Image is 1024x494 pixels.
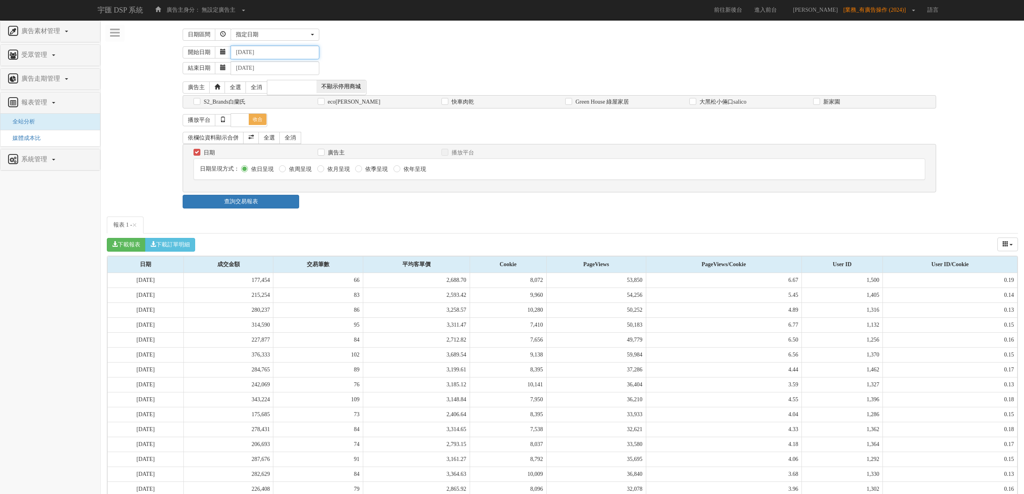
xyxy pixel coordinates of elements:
[821,98,840,106] label: 新家園
[646,422,801,437] td: 4.33
[202,98,245,106] label: S2_Brands白蘭氏
[6,119,35,125] a: 全站分析
[997,238,1018,251] div: Columns
[882,318,1017,333] td: 0.15
[802,452,883,467] td: 1,292
[470,256,546,273] div: Cookie
[470,467,546,482] td: 10,009
[19,156,51,163] span: 系統管理
[363,452,470,467] td: 3,161.27
[249,165,274,173] label: 依日呈現
[546,452,646,467] td: 35,695
[200,166,239,172] span: 日期呈現方式：
[882,333,1017,348] td: 0.16
[802,377,883,392] td: 1,327
[363,363,470,377] td: 3,199.61
[108,437,184,452] td: [DATE]
[882,363,1017,377] td: 0.17
[802,407,883,422] td: 1,286
[231,29,319,41] button: 指定日期
[273,303,363,318] td: 86
[802,256,882,273] div: User ID
[546,348,646,363] td: 59,984
[646,437,801,452] td: 4.18
[273,437,363,452] td: 74
[646,348,801,363] td: 6.56
[363,348,470,363] td: 3,689.54
[184,273,273,288] td: 177,454
[802,348,883,363] td: 1,370
[108,363,184,377] td: [DATE]
[470,392,546,407] td: 7,950
[363,377,470,392] td: 3,185.12
[273,256,362,273] div: 交易筆數
[882,377,1017,392] td: 0.13
[882,452,1017,467] td: 0.15
[6,49,94,62] a: 受眾管理
[882,348,1017,363] td: 0.15
[273,288,363,303] td: 83
[470,377,546,392] td: 10,141
[646,288,801,303] td: 5.45
[470,318,546,333] td: 7,410
[107,217,144,233] a: 報表 1 -
[6,25,94,38] a: 廣告素材管理
[184,256,273,273] div: 成交金額
[546,333,646,348] td: 49,779
[363,467,470,482] td: 3,364.63
[108,422,184,437] td: [DATE]
[225,81,246,94] a: 全選
[470,407,546,422] td: 8,395
[363,407,470,422] td: 2,406.64
[363,392,470,407] td: 3,148.84
[363,256,470,273] div: 平均客單價
[363,422,470,437] td: 3,314.65
[882,422,1017,437] td: 0.18
[573,98,629,106] label: Green House 綠屋家居
[363,165,388,173] label: 依季呈現
[19,75,64,82] span: 廣告走期管理
[258,132,280,144] a: 全選
[882,303,1017,318] td: 0.13
[450,98,474,106] label: 快車肉乾
[202,149,215,157] label: 日期
[6,96,94,109] a: 報表管理
[802,363,883,377] td: 1,462
[6,135,41,141] span: 媒體成本比
[402,165,426,173] label: 依年呈現
[246,81,267,94] a: 全消
[273,333,363,348] td: 84
[108,452,184,467] td: [DATE]
[184,452,273,467] td: 287,676
[697,98,747,106] label: 大黑松小倆口salico
[184,422,273,437] td: 278,431
[802,288,883,303] td: 1,405
[646,256,801,273] div: PageViews/Cookie
[470,452,546,467] td: 8,792
[882,288,1017,303] td: 0.14
[802,303,883,318] td: 1,316
[882,437,1017,452] td: 0.17
[546,288,646,303] td: 54,256
[287,165,312,173] label: 依周呈現
[325,165,350,173] label: 依月呈現
[546,363,646,377] td: 37,286
[326,98,381,106] label: eco[PERSON_NAME]
[882,467,1017,482] td: 0.13
[363,437,470,452] td: 2,793.15
[470,273,546,288] td: 8,072
[802,333,883,348] td: 1,256
[546,407,646,422] td: 33,933
[363,318,470,333] td: 3,311.47
[802,318,883,333] td: 1,132
[470,363,546,377] td: 8,395
[273,392,363,407] td: 109
[882,273,1017,288] td: 0.19
[108,407,184,422] td: [DATE]
[546,467,646,482] td: 36,840
[363,288,470,303] td: 2,593.42
[108,333,184,348] td: [DATE]
[273,348,363,363] td: 102
[6,73,94,85] a: 廣告走期管理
